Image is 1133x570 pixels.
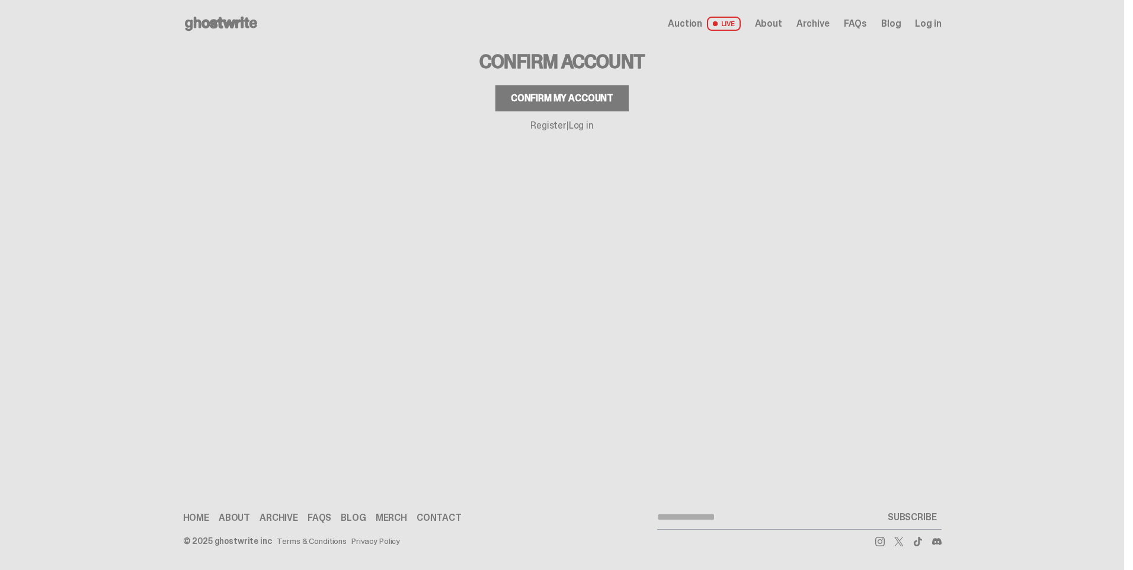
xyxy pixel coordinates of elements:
[844,19,867,28] a: FAQs
[668,17,740,31] a: Auction LIVE
[569,119,594,132] a: Log in
[511,94,613,103] div: Confirm my account
[668,19,702,28] span: Auction
[260,513,298,523] a: Archive
[417,513,462,523] a: Contact
[219,513,250,523] a: About
[755,19,782,28] a: About
[881,19,901,28] a: Blog
[308,513,331,523] a: FAQs
[883,505,942,529] button: SUBSCRIBE
[915,19,941,28] a: Log in
[341,513,366,523] a: Blog
[479,52,645,71] h3: Confirm Account
[796,19,830,28] a: Archive
[351,537,400,545] a: Privacy Policy
[376,513,407,523] a: Merch
[183,537,272,545] div: © 2025 ghostwrite inc
[530,119,566,132] a: Register
[183,513,209,523] a: Home
[707,17,741,31] span: LIVE
[495,85,629,111] button: Confirm my account
[530,121,594,130] p: |
[277,537,347,545] a: Terms & Conditions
